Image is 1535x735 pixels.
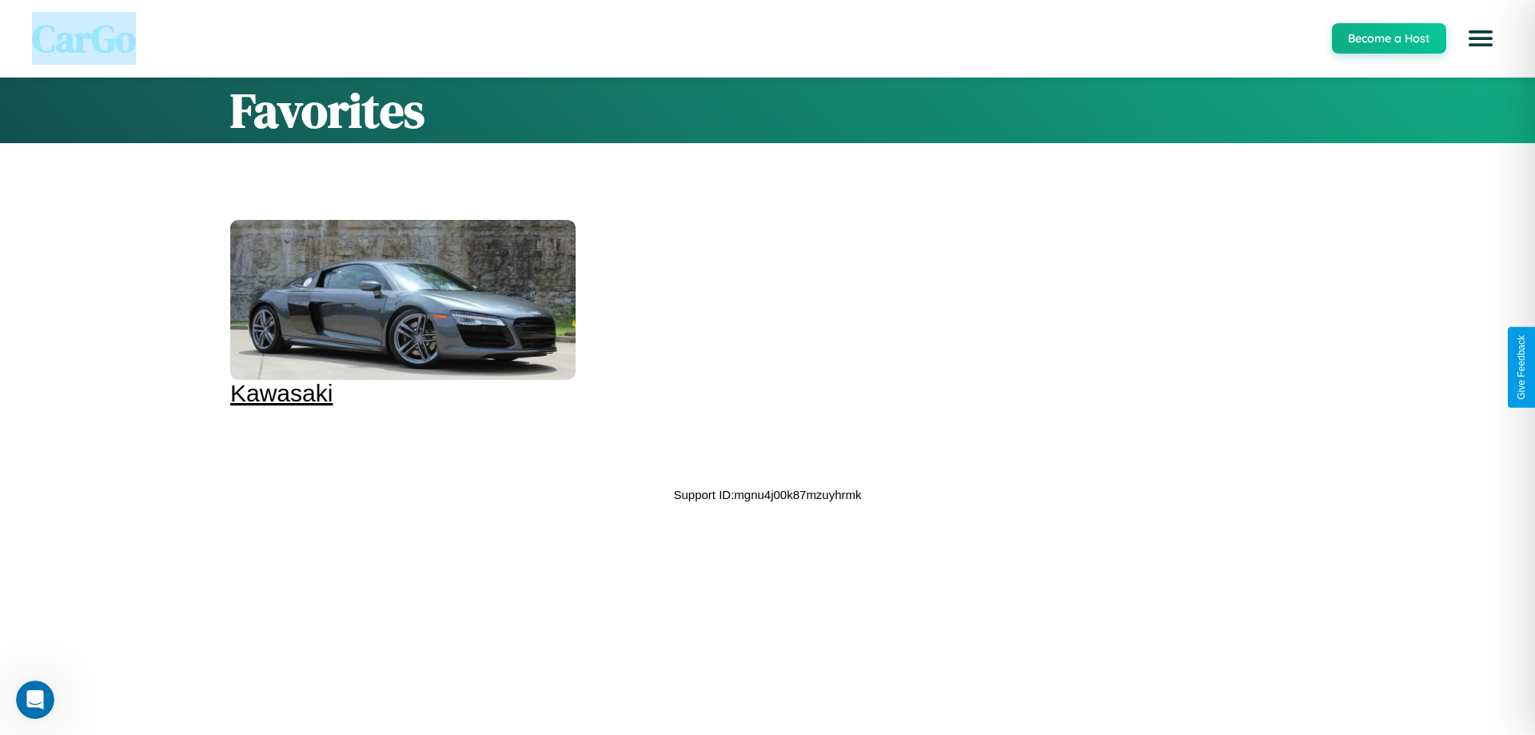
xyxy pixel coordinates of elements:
[673,484,861,505] p: Support ID: mgnu4j00k87mzuyhrmk
[230,380,576,407] div: Kawasaki
[1458,16,1503,61] button: Open menu
[16,681,54,719] iframe: Intercom live chat
[230,78,1305,143] h1: Favorites
[32,12,136,65] span: CarGo
[1516,335,1527,400] div: Give Feedback
[1332,23,1446,54] button: Become a Host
